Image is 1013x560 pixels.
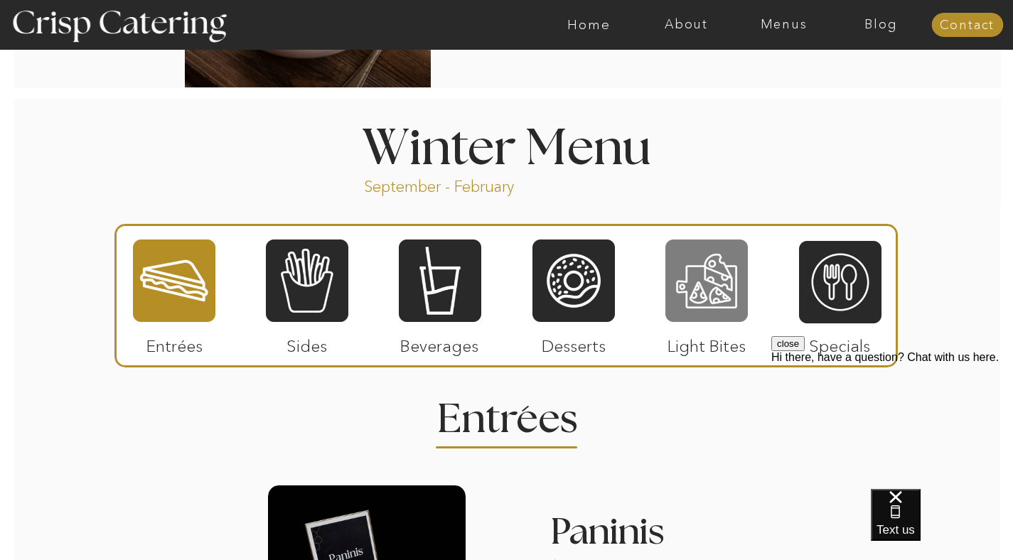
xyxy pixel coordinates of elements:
p: Desserts [527,322,621,363]
p: Sides [259,322,354,363]
h2: Entrees [437,399,577,427]
a: Contact [931,18,1003,33]
p: September - February [364,176,559,193]
p: Specials [793,322,887,363]
iframe: podium webchat widget prompt [771,336,1013,507]
a: About [638,18,735,32]
a: Menus [735,18,832,32]
p: Entrées [127,322,222,363]
a: Home [540,18,638,32]
h3: Paninis [550,514,748,559]
a: Blog [832,18,930,32]
p: Light Bites [660,322,754,363]
iframe: podium webchat widget bubble [871,489,1013,560]
h1: Winter Menu [309,124,704,166]
p: Beverages [392,322,487,363]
